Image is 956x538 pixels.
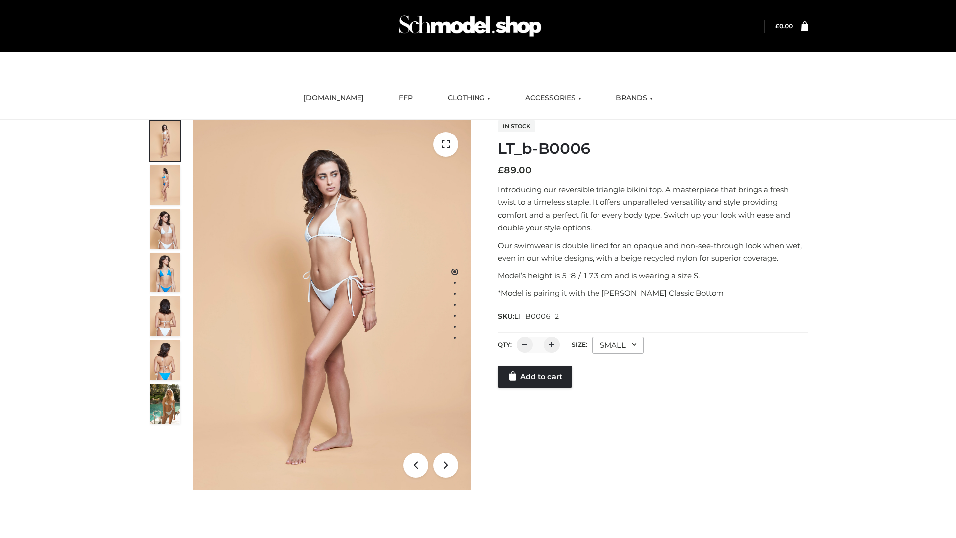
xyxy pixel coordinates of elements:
[391,87,420,109] a: FFP
[498,310,560,322] span: SKU:
[592,337,644,354] div: SMALL
[518,87,589,109] a: ACCESSORIES
[150,209,180,249] img: ArielClassicBikiniTop_CloudNine_AzureSky_OW114ECO_3-scaled.jpg
[775,22,793,30] bdi: 0.00
[193,120,471,490] img: LT_b-B0006
[498,239,808,265] p: Our swimwear is double lined for an opaque and non-see-through look when wet, even in our white d...
[498,269,808,282] p: Model’s height is 5 ‘8 / 173 cm and is wearing a size S.
[572,341,587,348] label: Size:
[498,287,808,300] p: *Model is pairing it with the [PERSON_NAME] Classic Bottom
[498,165,532,176] bdi: 89.00
[498,120,535,132] span: In stock
[608,87,660,109] a: BRANDS
[440,87,498,109] a: CLOTHING
[498,366,572,388] a: Add to cart
[514,312,559,321] span: LT_B0006_2
[150,165,180,205] img: ArielClassicBikiniTop_CloudNine_AzureSky_OW114ECO_2-scaled.jpg
[775,22,793,30] a: £0.00
[775,22,779,30] span: £
[498,165,504,176] span: £
[498,183,808,234] p: Introducing our reversible triangle bikini top. A masterpiece that brings a fresh twist to a time...
[296,87,371,109] a: [DOMAIN_NAME]
[150,296,180,336] img: ArielClassicBikiniTop_CloudNine_AzureSky_OW114ECO_7-scaled.jpg
[150,340,180,380] img: ArielClassicBikiniTop_CloudNine_AzureSky_OW114ECO_8-scaled.jpg
[498,140,808,158] h1: LT_b-B0006
[498,341,512,348] label: QTY:
[150,121,180,161] img: ArielClassicBikiniTop_CloudNine_AzureSky_OW114ECO_1-scaled.jpg
[150,384,180,424] img: Arieltop_CloudNine_AzureSky2.jpg
[150,253,180,292] img: ArielClassicBikiniTop_CloudNine_AzureSky_OW114ECO_4-scaled.jpg
[395,6,545,46] img: Schmodel Admin 964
